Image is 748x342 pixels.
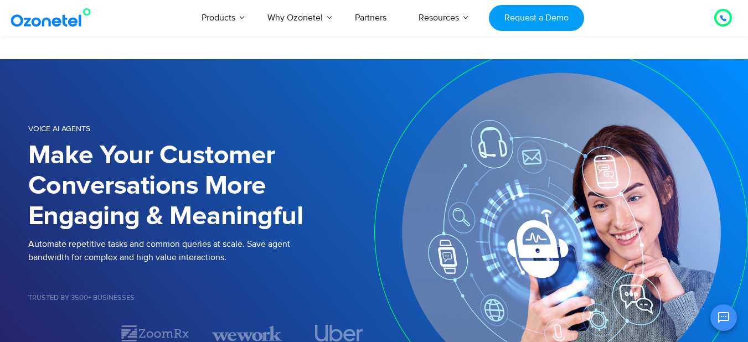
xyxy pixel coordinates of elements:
a: Request a Demo [489,5,584,31]
img: uber [315,325,363,341]
h5: Trusted by 3500+ Businesses [28,294,374,302]
span: Voice AI Agents [28,124,90,133]
button: Open chat [710,304,737,331]
h1: Make Your Customer Conversations More Engaging & Meaningful [28,141,374,232]
div: 1 / 7 [28,327,98,340]
div: 4 / 7 [304,325,374,341]
p: Automate repetitive tasks and common queries at scale. Save agent bandwidth for complex and high ... [28,237,374,264]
